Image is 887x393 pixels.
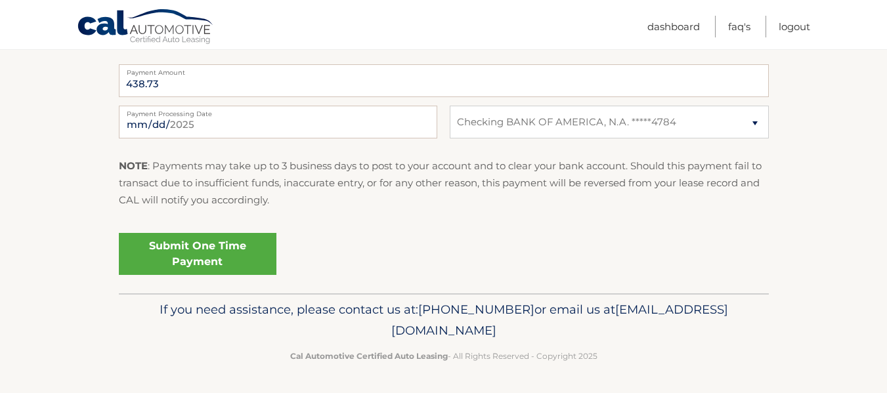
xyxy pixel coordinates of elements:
[127,349,760,363] p: - All Rights Reserved - Copyright 2025
[290,351,448,361] strong: Cal Automotive Certified Auto Leasing
[119,106,437,116] label: Payment Processing Date
[647,16,700,37] a: Dashboard
[119,64,769,97] input: Payment Amount
[391,302,728,338] span: [EMAIL_ADDRESS][DOMAIN_NAME]
[77,9,215,47] a: Cal Automotive
[779,16,810,37] a: Logout
[119,157,769,209] p: : Payments may take up to 3 business days to post to your account and to clear your bank account....
[119,106,437,138] input: Payment Date
[728,16,750,37] a: FAQ's
[119,159,148,172] strong: NOTE
[119,64,769,75] label: Payment Amount
[119,233,276,275] a: Submit One Time Payment
[127,299,760,341] p: If you need assistance, please contact us at: or email us at
[418,302,534,317] span: [PHONE_NUMBER]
